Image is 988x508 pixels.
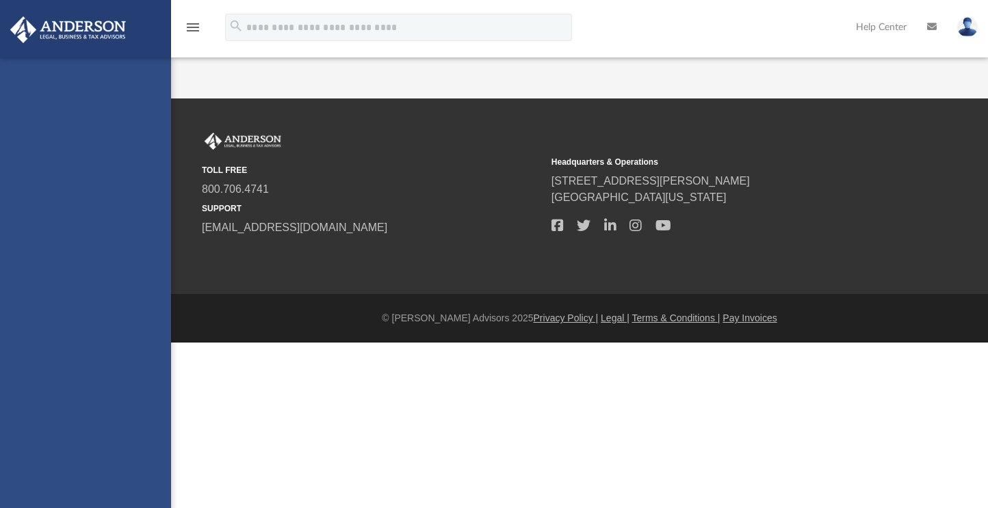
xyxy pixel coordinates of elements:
a: 800.706.4741 [202,183,269,195]
a: [GEOGRAPHIC_DATA][US_STATE] [551,191,727,203]
small: SUPPORT [202,202,542,215]
img: Anderson Advisors Platinum Portal [6,16,130,43]
i: search [229,18,244,34]
a: Privacy Policy | [534,312,599,323]
a: Legal | [601,312,629,323]
div: © [PERSON_NAME] Advisors 2025 [171,311,988,325]
img: Anderson Advisors Platinum Portal [202,133,284,150]
small: TOLL FREE [202,164,542,176]
a: [EMAIL_ADDRESS][DOMAIN_NAME] [202,222,387,233]
a: Terms & Conditions | [632,312,720,323]
a: Pay Invoices [723,312,777,323]
img: User Pic [957,17,978,37]
a: menu [185,26,201,36]
small: Headquarters & Operations [551,156,892,168]
a: [STREET_ADDRESS][PERSON_NAME] [551,175,750,187]
i: menu [185,19,201,36]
